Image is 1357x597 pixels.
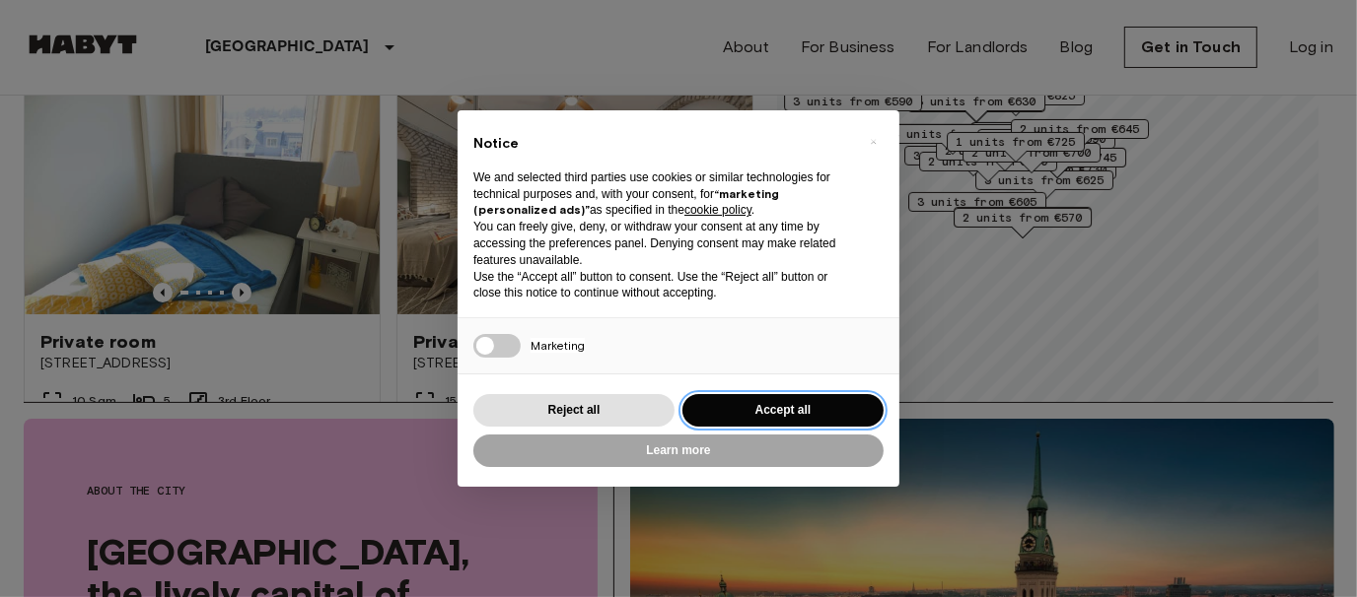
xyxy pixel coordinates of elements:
[682,394,884,427] button: Accept all
[473,186,779,218] strong: “marketing (personalized ads)”
[473,134,852,154] h2: Notice
[473,434,884,467] button: Learn more
[858,126,890,158] button: Close this notice
[684,203,751,217] a: cookie policy
[473,169,852,219] p: We and selected third parties use cookies or similar technologies for technical purposes and, wit...
[473,394,675,427] button: Reject all
[473,219,852,268] p: You can freely give, deny, or withdraw your consent at any time by accessing the preferences pane...
[531,338,585,353] span: Marketing
[473,269,852,302] p: Use the “Accept all” button to consent. Use the “Reject all” button or close this notice to conti...
[871,130,878,154] span: ×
